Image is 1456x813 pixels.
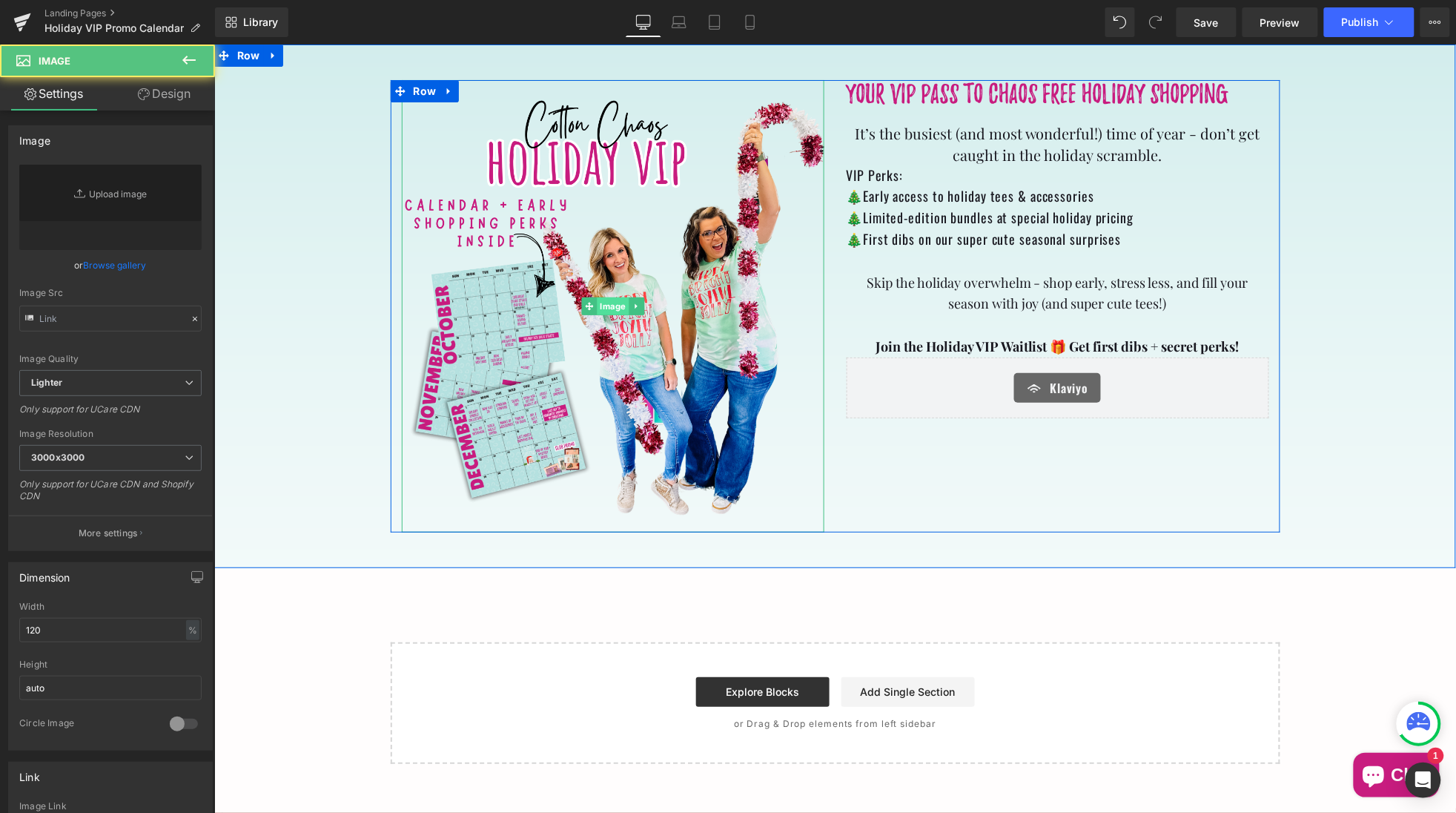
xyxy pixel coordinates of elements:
inbox-online-store-chat: Shopify online store chat [1135,708,1230,757]
div: Image [19,126,50,147]
div: Image Src [19,288,202,298]
span: Image [383,253,414,271]
a: Expand / Collapse [414,253,430,271]
a: New Library [215,7,288,37]
div: Image Link [19,801,202,812]
div: or [19,257,202,273]
button: More settings [9,516,212,550]
a: Browse gallery [84,252,147,278]
span: Row [196,36,226,58]
span: 🎄Early access to holiday tees & accessories [632,142,881,161]
p: or Drag & Drop elements from left sidebar [200,674,1042,685]
span: 🎄First dibs on our super cute seasonal surprises [632,185,907,204]
div: Only support for UCare CDN and Shopify CDN [19,478,202,512]
a: Expand / Collapse [225,36,245,58]
span: Preview [1260,15,1300,30]
div: Image Quality [19,354,202,364]
div: % [186,620,199,640]
a: Preview [1242,7,1318,37]
div: Link [19,763,40,783]
div: Image Resolution [19,429,202,439]
button: Redo [1141,7,1171,37]
span: Holiday VIP Promo Calendar [44,22,184,34]
a: Explore Blocks [482,633,615,662]
a: Tablet [697,7,732,37]
div: Dimension [19,563,70,584]
p: More settings [79,527,138,540]
div: Open Intercom Messenger [1406,763,1441,798]
a: Mobile [732,7,768,37]
b: 3000x3000 [31,452,85,463]
div: Width [19,602,202,612]
h1: Your VIP pass to chaos free holiday shopping [632,36,1055,65]
div: Only support for UCare CDN [19,404,202,425]
a: Add Single Section [627,633,761,662]
div: Height [19,659,202,670]
span: It’s the busiest (and most wonderful!) time of year - don’t get caught in the holiday scramble. [641,79,1046,120]
span: 🎄Limited-edition bundles at special holiday pricing [632,163,920,182]
p: Skip the holiday overwhelm - shop early, stress less, and fill your season with joy (and super cu... [632,228,1055,271]
b: Join the Holiday VIP Waitlist 🎁 Get first dibs + secret perks! [661,293,1025,311]
input: auto [19,676,202,700]
span: Save [1194,15,1219,30]
span: Library [243,16,278,29]
a: Landing Pages [44,7,215,19]
button: Undo [1105,7,1135,37]
a: Design [110,77,218,111]
input: auto [19,618,202,642]
input: Link [19,306,202,332]
span: Image [39,55,70,67]
span: Publish [1342,16,1379,28]
a: Laptop [661,7,697,37]
a: Desktop [626,7,661,37]
span: VIP Perks: [632,121,689,140]
span: Klaviyo [835,335,874,352]
b: Lighter [31,377,62,388]
button: Publish [1324,7,1414,37]
button: More [1420,7,1450,37]
div: Circle Image [19,717,155,733]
